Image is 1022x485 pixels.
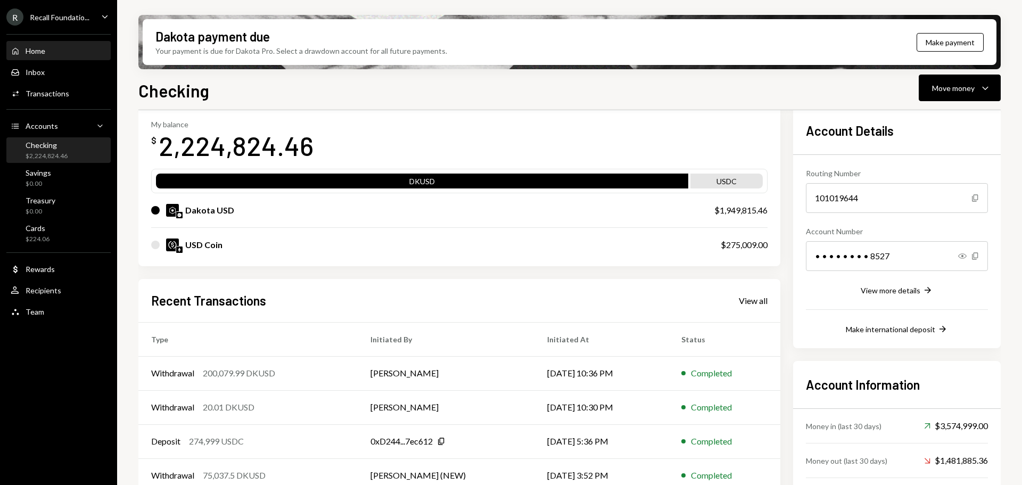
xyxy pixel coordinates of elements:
[932,83,975,94] div: Move money
[26,68,45,77] div: Inbox
[358,322,535,356] th: Initiated By
[6,41,111,60] a: Home
[203,469,266,482] div: 75,037.5 DKUSD
[176,212,183,218] img: base-mainnet
[534,356,669,390] td: [DATE] 10:36 PM
[151,435,180,448] div: Deposit
[30,13,89,22] div: Recall Foundatio...
[6,302,111,321] a: Team
[846,324,948,335] button: Make international deposit
[185,204,234,217] div: Dakota USD
[919,75,1001,101] button: Move money
[691,435,732,448] div: Completed
[26,307,44,316] div: Team
[6,137,111,163] a: Checking$2,224,824.46
[6,281,111,300] a: Recipients
[166,204,179,217] img: DKUSD
[151,401,194,414] div: Withdrawal
[26,152,68,161] div: $2,224,824.46
[846,325,935,334] div: Make international deposit
[203,401,254,414] div: 20.01 DKUSD
[185,239,222,251] div: USD Coin
[151,120,314,129] div: My balance
[176,246,183,253] img: ethereum-mainnet
[155,28,270,45] div: Dakota payment due
[691,469,732,482] div: Completed
[6,116,111,135] a: Accounts
[691,401,732,414] div: Completed
[739,295,768,306] div: View all
[6,220,111,246] a: Cards$224.06
[189,435,244,448] div: 274,999 USDC
[203,367,275,380] div: 200,079.99 DKUSD
[739,294,768,306] a: View all
[806,376,988,393] h2: Account Information
[534,424,669,458] td: [DATE] 5:36 PM
[6,9,23,26] div: R
[159,129,314,162] div: 2,224,824.46
[806,183,988,213] div: 101019644
[806,168,988,179] div: Routing Number
[806,421,881,432] div: Money in (last 30 days)
[151,367,194,380] div: Withdrawal
[26,168,51,177] div: Savings
[156,176,688,191] div: DKUSD
[26,224,50,233] div: Cards
[924,420,988,432] div: $3,574,999.00
[26,121,58,130] div: Accounts
[6,62,111,81] a: Inbox
[26,207,55,216] div: $0.00
[155,45,447,56] div: Your payment is due for Dakota Pro. Select a drawdown account for all future payments.
[358,356,535,390] td: [PERSON_NAME]
[806,241,988,271] div: • • • • • • • • 8527
[26,89,69,98] div: Transactions
[806,455,887,466] div: Money out (last 30 days)
[26,265,55,274] div: Rewards
[138,80,209,101] h1: Checking
[26,286,61,295] div: Recipients
[26,141,68,150] div: Checking
[669,322,780,356] th: Status
[534,390,669,424] td: [DATE] 10:30 PM
[138,322,358,356] th: Type
[358,390,535,424] td: [PERSON_NAME]
[26,179,51,188] div: $0.00
[534,322,669,356] th: Initiated At
[151,469,194,482] div: Withdrawal
[806,122,988,139] h2: Account Details
[917,33,984,52] button: Make payment
[6,84,111,103] a: Transactions
[26,196,55,205] div: Treasury
[691,367,732,380] div: Completed
[166,239,179,251] img: USDC
[806,226,988,237] div: Account Number
[151,292,266,309] h2: Recent Transactions
[26,235,50,244] div: $224.06
[6,165,111,191] a: Savings$0.00
[861,286,920,295] div: View more details
[6,259,111,278] a: Rewards
[26,46,45,55] div: Home
[714,204,768,217] div: $1,949,815.46
[370,435,433,448] div: 0xD244...7ec612
[924,454,988,467] div: $1,481,885.36
[721,239,768,251] div: $275,009.00
[151,135,156,146] div: $
[690,176,763,191] div: USDC
[861,285,933,297] button: View more details
[6,193,111,218] a: Treasury$0.00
